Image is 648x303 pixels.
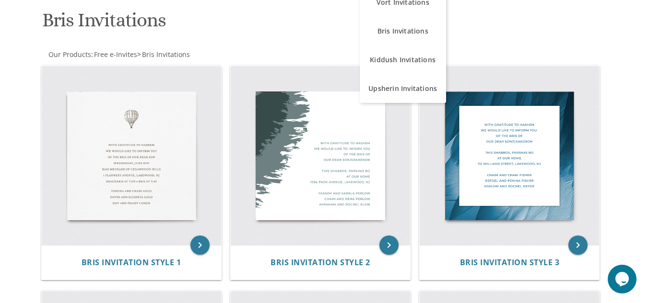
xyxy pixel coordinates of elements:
[42,66,221,245] img: Bris Invitation Style 1
[460,257,560,268] span: Bris Invitation Style 3
[231,66,410,245] img: Bris Invitation Style 2
[142,50,190,59] span: Bris Invitations
[608,265,638,293] iframe: chat widget
[271,257,370,268] span: Bris Invitation Style 2
[420,66,599,245] img: Bris Invitation Style 3
[360,45,446,74] a: Kiddush Invitations
[42,10,413,38] h1: Bris Invitations
[360,17,446,45] a: Bris Invitations
[379,236,399,255] a: keyboard_arrow_right
[568,236,588,255] a: keyboard_arrow_right
[82,257,181,268] span: Bris Invitation Style 1
[40,50,324,59] div: :
[141,50,190,59] a: Bris Invitations
[47,50,91,59] a: Our Products
[190,236,210,255] a: keyboard_arrow_right
[93,50,137,59] a: Free e-Invites
[137,50,190,59] span: >
[82,258,181,267] a: Bris Invitation Style 1
[94,50,137,59] span: Free e-Invites
[460,258,560,267] a: Bris Invitation Style 3
[271,258,370,267] a: Bris Invitation Style 2
[360,74,446,103] a: Upsherin Invitations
